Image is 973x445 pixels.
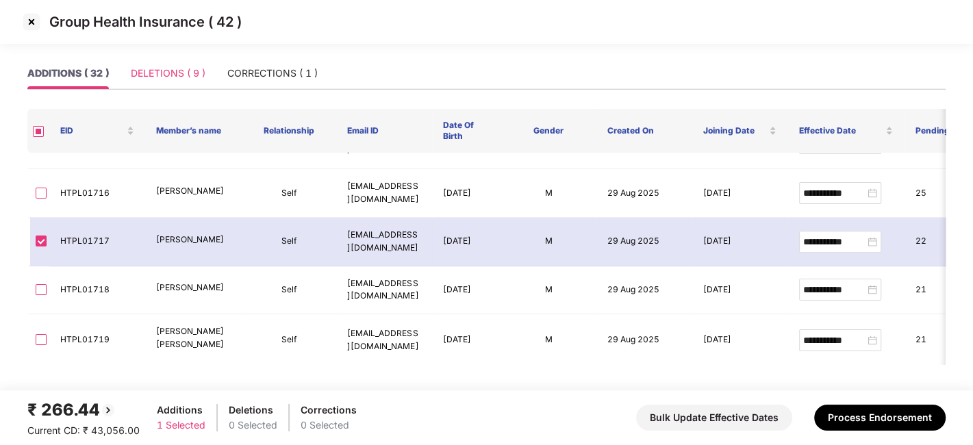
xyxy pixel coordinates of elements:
[703,125,767,136] span: Joining Date
[692,266,788,315] td: [DATE]
[336,218,432,266] td: [EMAIL_ADDRESS][DOMAIN_NAME]
[156,185,230,198] p: [PERSON_NAME]
[241,314,337,366] td: Self
[49,169,145,218] td: HTPL01716
[432,109,501,153] th: Date Of Birth
[241,109,337,153] th: Relationship
[49,14,242,30] p: Group Health Insurance ( 42 )
[636,405,792,431] button: Bulk Update Effective Dates
[301,418,357,433] div: 0 Selected
[596,109,692,153] th: Created On
[432,218,501,266] td: [DATE]
[432,314,501,366] td: [DATE]
[131,66,205,81] div: DELETIONS ( 9 )
[49,218,145,266] td: HTPL01717
[27,424,140,436] span: Current CD: ₹ 43,056.00
[229,403,277,418] div: Deletions
[501,169,596,218] td: M
[501,109,596,153] th: Gender
[336,266,432,315] td: [EMAIL_ADDRESS][DOMAIN_NAME]
[501,218,596,266] td: M
[60,125,124,136] span: EID
[432,169,501,218] td: [DATE]
[21,11,42,33] img: svg+xml;base64,PHN2ZyBpZD0iQ3Jvc3MtMzJ4MzIiIHhtbG5zPSJodHRwOi8vd3d3LnczLm9yZy8yMDAwL3N2ZyIgd2lkdG...
[241,169,337,218] td: Self
[49,314,145,366] td: HTPL01719
[49,266,145,315] td: HTPL01718
[156,281,230,294] p: [PERSON_NAME]
[596,218,692,266] td: 29 Aug 2025
[692,218,788,266] td: [DATE]
[336,169,432,218] td: [EMAIL_ADDRESS][DOMAIN_NAME]
[157,418,205,433] div: 1 Selected
[501,314,596,366] td: M
[692,314,788,366] td: [DATE]
[156,233,230,246] p: [PERSON_NAME]
[798,125,883,136] span: Effective Date
[241,266,337,315] td: Self
[336,314,432,366] td: [EMAIL_ADDRESS][DOMAIN_NAME]
[157,403,205,418] div: Additions
[814,405,946,431] button: Process Endorsement
[432,266,501,315] td: [DATE]
[692,109,788,153] th: Joining Date
[27,66,109,81] div: ADDITIONS ( 32 )
[336,109,432,153] th: Email ID
[596,266,692,315] td: 29 Aug 2025
[787,109,904,153] th: Effective Date
[227,66,318,81] div: CORRECTIONS ( 1 )
[241,218,337,266] td: Self
[145,109,241,153] th: Member’s name
[27,397,140,423] div: ₹ 266.44
[501,266,596,315] td: M
[229,418,277,433] div: 0 Selected
[49,109,145,153] th: EID
[596,169,692,218] td: 29 Aug 2025
[692,169,788,218] td: [DATE]
[156,325,230,351] p: [PERSON_NAME] [PERSON_NAME]
[596,314,692,366] td: 29 Aug 2025
[100,402,116,418] img: svg+xml;base64,PHN2ZyBpZD0iQmFjay0yMHgyMCIgeG1sbnM9Imh0dHA6Ly93d3cudzMub3JnLzIwMDAvc3ZnIiB3aWR0aD...
[301,403,357,418] div: Corrections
